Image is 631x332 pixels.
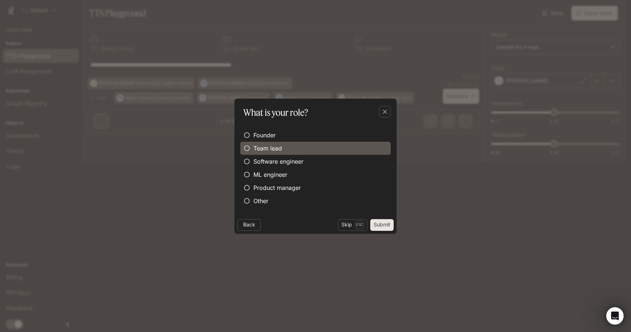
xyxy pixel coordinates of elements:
span: Team lead [253,144,282,153]
iframe: Intercom live chat [606,307,624,325]
span: ML engineer [253,170,287,179]
p: Esc [355,221,364,229]
span: Software engineer [253,157,303,166]
button: Submit [370,219,394,231]
span: Founder [253,131,276,140]
span: Other [253,196,268,205]
p: What is your role? [243,106,308,119]
button: SkipEsc [338,219,367,231]
button: Back [237,219,261,231]
span: Product manager [253,183,301,192]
